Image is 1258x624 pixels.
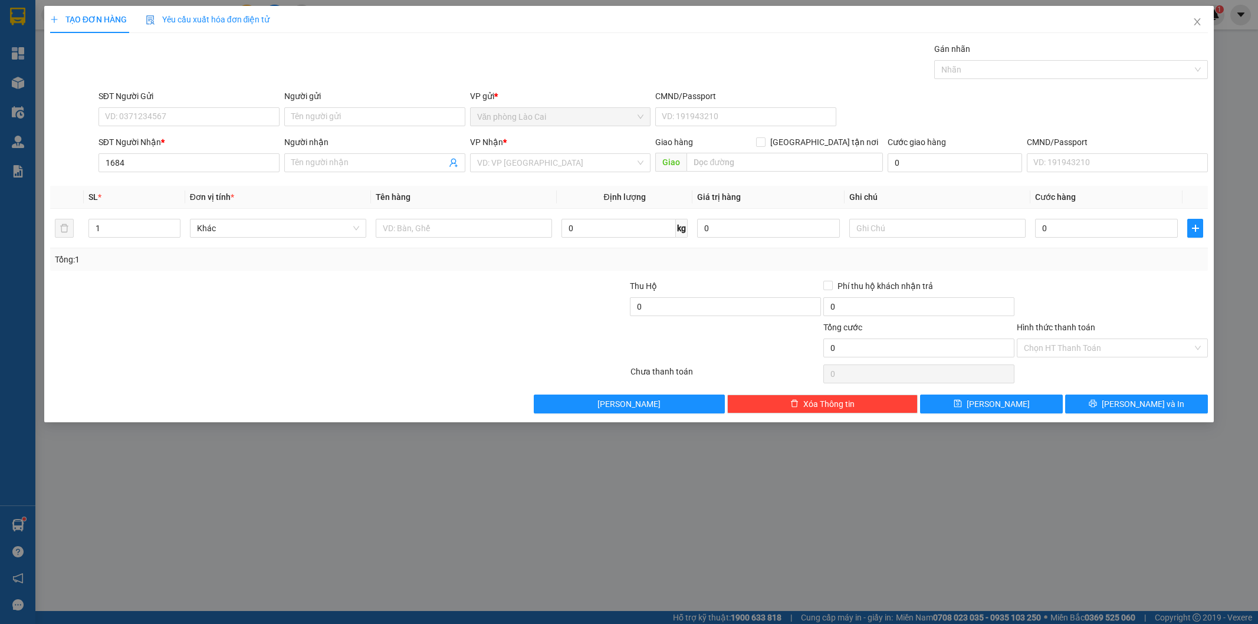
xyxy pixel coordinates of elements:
[727,395,918,413] button: deleteXóa Thông tin
[803,398,855,410] span: Xóa Thông tin
[50,15,127,24] span: TẠO ĐƠN HÀNG
[146,15,270,24] span: Yêu cầu xuất hóa đơn điện tử
[1027,136,1208,149] div: CMND/Passport
[676,219,688,238] span: kg
[98,90,280,103] div: SĐT Người Gửi
[98,136,280,149] div: SĐT Người Nhận
[655,137,693,147] span: Giao hàng
[1102,398,1184,410] span: [PERSON_NAME] và In
[376,219,552,238] input: VD: Bàn, Ghế
[470,137,503,147] span: VP Nhận
[88,192,98,202] span: SL
[470,90,651,103] div: VP gửi
[790,399,799,409] span: delete
[55,253,485,266] div: Tổng: 1
[146,15,155,25] img: icon
[1065,395,1208,413] button: printer[PERSON_NAME] và In
[687,153,883,172] input: Dọc đường
[284,136,465,149] div: Người nhận
[1193,17,1202,27] span: close
[655,153,687,172] span: Giao
[1181,6,1214,39] button: Close
[1187,219,1203,238] button: plus
[190,192,234,202] span: Đơn vị tính
[197,219,359,237] span: Khác
[954,399,962,409] span: save
[604,192,646,202] span: Định lượng
[920,395,1063,413] button: save[PERSON_NAME]
[50,15,58,24] span: plus
[845,186,1030,209] th: Ghi chú
[534,395,725,413] button: [PERSON_NAME]
[1035,192,1076,202] span: Cước hàng
[376,192,410,202] span: Tên hàng
[55,219,74,238] button: delete
[766,136,883,149] span: [GEOGRAPHIC_DATA] tận nơi
[1089,399,1097,409] span: printer
[934,44,970,54] label: Gán nhãn
[697,219,840,238] input: 0
[823,323,862,332] span: Tổng cước
[655,90,836,103] div: CMND/Passport
[833,280,938,293] span: Phí thu hộ khách nhận trả
[629,365,823,386] div: Chưa thanh toán
[888,137,946,147] label: Cước giao hàng
[849,219,1026,238] input: Ghi Chú
[967,398,1030,410] span: [PERSON_NAME]
[1017,323,1095,332] label: Hình thức thanh toán
[449,158,458,168] span: user-add
[888,153,1022,172] input: Cước giao hàng
[697,192,741,202] span: Giá trị hàng
[477,108,644,126] span: Văn phòng Lào Cai
[284,90,465,103] div: Người gửi
[630,281,657,291] span: Thu Hộ
[597,398,661,410] span: [PERSON_NAME]
[1188,224,1203,233] span: plus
